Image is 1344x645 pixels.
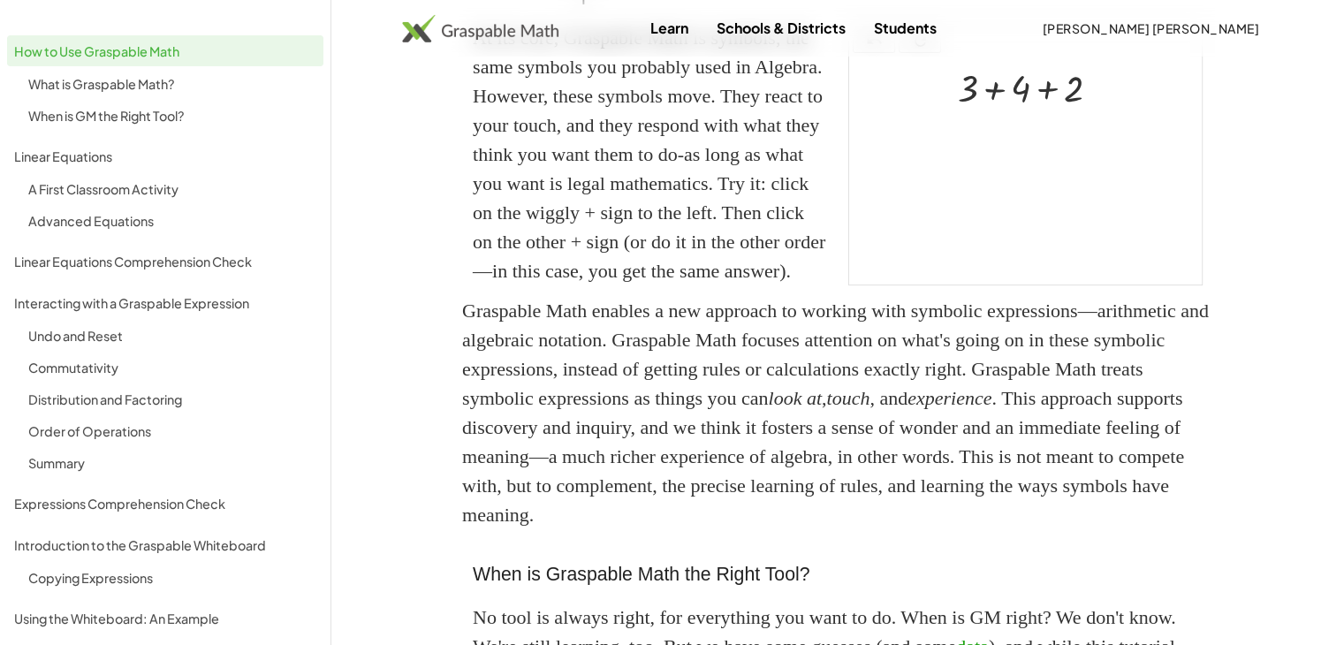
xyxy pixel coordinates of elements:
div: Distribution and Factoring [28,389,316,410]
div: A First Classroom Activity [28,178,316,200]
div: When is GM the Right Tool? [28,105,316,126]
div: How to Use Graspable Math [14,41,316,62]
div: Copying Expressions [28,567,316,588]
a: Students [860,11,951,44]
div: Linear Equations Comprehension Check [14,251,316,272]
p: Graspable Math enables a new approach to working with symbolic expressions—arithmetic and algebra... [462,296,1213,529]
a: Expressions Comprehension Check [7,488,323,519]
a: Linear Equations Comprehension Check [7,246,323,277]
div: Summary [28,452,316,474]
div: Interacting with a Graspable Expression [14,292,316,314]
em: look at [768,387,822,409]
div: What is Graspable Math? [28,73,316,95]
a: Schools & Districts [702,11,860,44]
button: [PERSON_NAME] [PERSON_NAME] [1028,12,1273,44]
div: Using the Whiteboard: An Example [14,608,316,629]
div: Advanced Equations [28,210,316,231]
div: Introduction to the Graspable Whiteboard [14,535,316,556]
div: At its core, Graspable Math is symbols, the same symbols you probably used in Algebra. However, t... [473,23,827,285]
a: How to Use Graspable Math [7,35,323,66]
a: Linear Equations [7,140,323,171]
div: Expressions Comprehension Check [14,493,316,514]
div: Commutativity [28,357,316,378]
a: Learn [636,11,702,44]
em: experience [907,387,991,409]
div: Order of Operations [28,421,316,442]
div: Undo and Reset [28,325,316,346]
em: touch [826,387,869,409]
a: Interacting with a Graspable Expression [7,287,323,318]
h3: When is Graspable Math the Right Tool? [473,561,1203,589]
span: [PERSON_NAME] [PERSON_NAME] [1042,20,1259,36]
div: Linear Equations [14,146,316,167]
a: Introduction to the Graspable Whiteboard [7,529,323,560]
a: Using the Whiteboard: An Example [7,603,323,634]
